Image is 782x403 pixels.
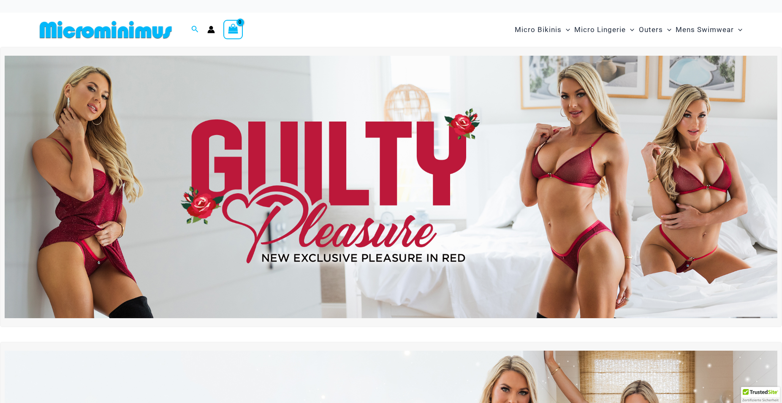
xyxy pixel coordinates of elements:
span: Menu Toggle [663,19,671,41]
a: View Shopping Cart, empty [223,20,243,39]
span: Menu Toggle [626,19,634,41]
span: Outers [639,19,663,41]
span: Micro Bikinis [515,19,562,41]
div: TrustedSite Certified [741,387,780,403]
a: Search icon link [191,24,199,35]
a: OutersMenu ToggleMenu Toggle [637,17,673,43]
img: MM SHOP LOGO FLAT [36,20,175,39]
a: Micro LingerieMenu ToggleMenu Toggle [572,17,636,43]
nav: Site Navigation [511,16,746,44]
span: Menu Toggle [734,19,742,41]
span: Menu Toggle [562,19,570,41]
span: Micro Lingerie [574,19,626,41]
a: Mens SwimwearMenu ToggleMenu Toggle [673,17,744,43]
a: Account icon link [207,26,215,33]
a: Micro BikinisMenu ToggleMenu Toggle [513,17,572,43]
span: Mens Swimwear [676,19,734,41]
img: Guilty Pleasures Red Lingerie [5,56,777,318]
